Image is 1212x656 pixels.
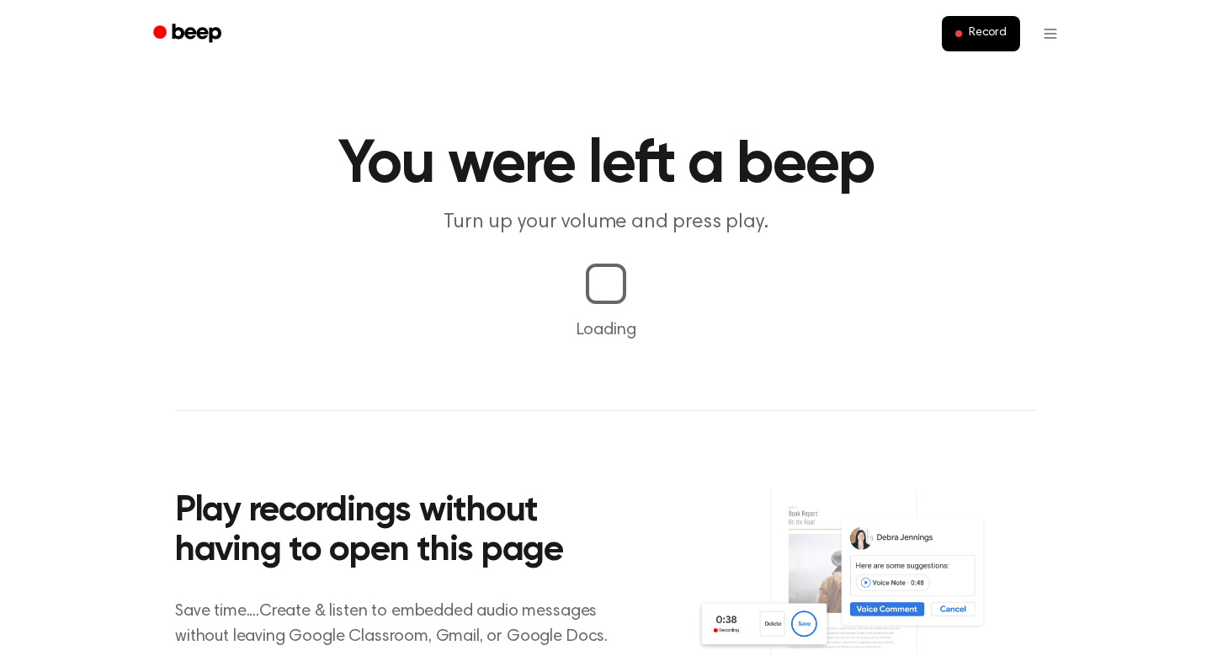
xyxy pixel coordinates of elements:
p: Turn up your volume and press play. [283,209,929,237]
h2: Play recordings without having to open this page [175,492,629,572]
p: Loading [20,317,1192,343]
a: Beep [141,18,237,51]
p: Save time....Create & listen to embedded audio messages without leaving Google Classroom, Gmail, ... [175,599,629,649]
button: Open menu [1030,13,1071,54]
h1: You were left a beep [175,135,1037,195]
span: Record [969,26,1007,41]
button: Record [942,16,1020,51]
